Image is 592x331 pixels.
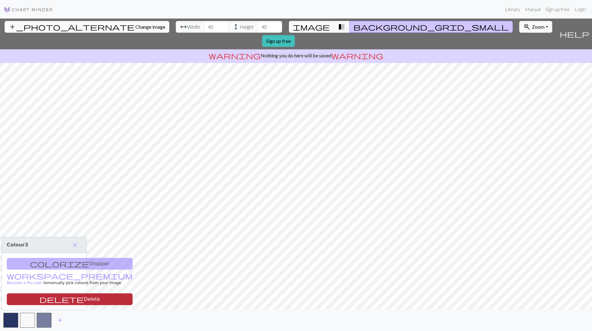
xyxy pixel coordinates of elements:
span: Zoom [532,24,545,30]
span: image [293,23,330,31]
p: Nothing you do here will be saved [2,52,590,59]
span: transition_fade [338,23,345,31]
a: Sign up free [262,35,295,47]
span: Colour 3 [7,242,28,248]
a: Sign up free [543,3,572,15]
button: Delete color [7,293,133,305]
span: help [560,30,589,38]
button: Help [557,19,592,49]
span: Change image [135,24,165,30]
span: arrow_range [180,23,187,31]
span: delete [39,295,84,304]
span: height [232,23,240,31]
a: Login [572,3,588,15]
span: close [71,241,79,249]
button: Zoom [519,21,552,33]
span: workspace_premium [7,271,133,280]
button: Add color [52,314,68,326]
span: background_grid_small [353,23,509,31]
img: Logo [4,6,53,13]
span: Height [240,23,254,31]
span: add [56,316,64,325]
span: warning [209,51,261,60]
a: Library [503,3,523,15]
span: warning [331,51,383,60]
span: add_photo_alternate [9,23,134,31]
span: zoom_in [523,23,531,31]
small: to manually pick colours from your image [7,274,133,285]
button: Change image [5,21,169,33]
button: Close [68,240,81,250]
a: Become a Pro user [7,274,133,285]
a: Manual [523,3,543,15]
span: Width [187,23,200,31]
